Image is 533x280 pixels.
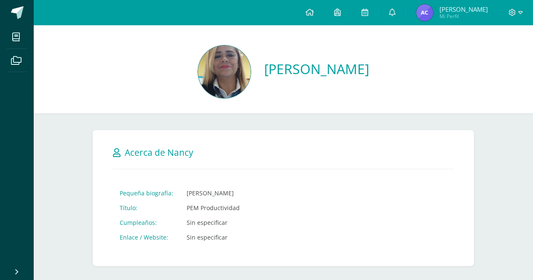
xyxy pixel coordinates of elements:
[439,5,488,13] span: [PERSON_NAME]
[113,230,180,245] td: Enlace / Website:
[264,60,369,78] a: [PERSON_NAME]
[416,4,433,21] img: 064e1341fa736840b325da5ff0e83846.png
[180,215,246,230] td: Sin especificar
[113,215,180,230] td: Cumpleaños:
[180,200,246,215] td: PEM Productividad
[113,186,180,200] td: Pequeña biografía:
[198,45,251,98] img: 67c2c1635e275454fd520ff1547cdda0.png
[125,147,193,158] span: Acerca de Nancy
[439,13,488,20] span: Mi Perfil
[113,200,180,215] td: Título:
[180,186,246,200] td: [PERSON_NAME]
[180,230,246,245] td: Sin especificar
